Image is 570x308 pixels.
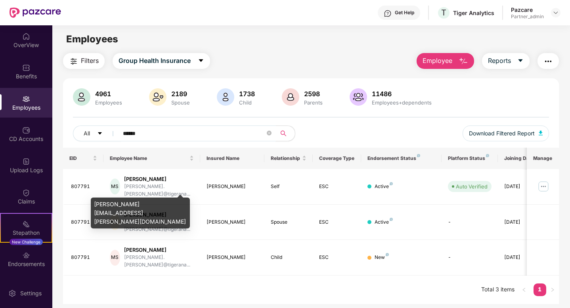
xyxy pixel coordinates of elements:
[275,130,291,137] span: search
[370,99,433,106] div: Employees+dependents
[390,218,393,221] img: svg+xml;base64,PHN2ZyB4bWxucz0iaHR0cDovL3d3dy53My5vcmcvMjAwMC9zdmciIHdpZHRoPSI4IiBoZWlnaHQ9IjgiIH...
[271,155,300,162] span: Relationship
[124,183,194,198] div: [PERSON_NAME].[PERSON_NAME]@tigerana...
[103,148,200,169] th: Employee Name
[511,13,544,20] div: Partner_admin
[81,56,99,66] span: Filters
[367,155,435,162] div: Endorsement Status
[441,8,446,17] span: T
[22,189,30,197] img: svg+xml;base64,PHN2ZyBpZD0iQ2xhaW0iIHhtbG5zPSJodHRwOi8vd3d3LnczLm9yZy8yMDAwL3N2ZyIgd2lkdGg9IjIwIi...
[84,129,90,138] span: All
[390,182,393,185] img: svg+xml;base64,PHN2ZyB4bWxucz0iaHR0cDovL3d3dy53My5vcmcvMjAwMC9zdmciIHdpZHRoPSI4IiBoZWlnaHQ9IjgiIH...
[22,251,30,259] img: svg+xml;base64,PHN2ZyBpZD0iRW5kb3JzZW1lbnRzIiB4bWxucz0iaHR0cDovL3d3dy53My5vcmcvMjAwMC9zdmciIHdpZH...
[518,283,530,296] li: Previous Page
[504,183,540,190] div: [DATE]
[517,57,524,65] span: caret-down
[69,57,78,66] img: svg+xml;base64,PHN2ZyB4bWxucz0iaHR0cDovL3d3dy53My5vcmcvMjAwMC9zdmciIHdpZHRoPSIyNCIgaGVpZ2h0PSIyNC...
[71,183,97,190] div: 807791
[375,183,393,190] div: Active
[73,88,90,106] img: svg+xml;base64,PHN2ZyB4bWxucz0iaHR0cDovL3d3dy53My5vcmcvMjAwMC9zdmciIHhtbG5zOnhsaW5rPSJodHRwOi8vd3...
[313,148,361,169] th: Coverage Type
[282,88,299,106] img: svg+xml;base64,PHN2ZyB4bWxucz0iaHR0cDovL3d3dy53My5vcmcvMjAwMC9zdmciIHhtbG5zOnhsaW5rPSJodHRwOi8vd3...
[527,148,559,169] th: Manage
[518,283,530,296] button: left
[1,229,52,237] div: Stepathon
[22,220,30,228] img: svg+xml;base64,PHN2ZyB4bWxucz0iaHR0cDovL3d3dy53My5vcmcvMjAwMC9zdmciIHdpZHRoPSIyMSIgaGVpZ2h0PSIyMC...
[22,95,30,103] img: svg+xml;base64,PHN2ZyBpZD0iRW1wbG95ZWVzIiB4bWxucz0iaHR0cDovL3d3dy53My5vcmcvMjAwMC9zdmciIHdpZHRoPS...
[69,155,91,162] span: EID
[22,158,30,165] img: svg+xml;base64,PHN2ZyBpZD0iVXBsb2FkX0xvZ3MiIGRhdGEtbmFtZT0iVXBsb2FkIExvZ3MiIHhtbG5zPSJodHRwOi8vd3...
[264,148,313,169] th: Relationship
[110,179,120,194] div: MS
[94,90,124,98] div: 4961
[442,240,498,276] td: -
[113,53,210,69] button: Group Health Insurancecaret-down
[110,250,120,266] div: MS
[71,254,97,261] div: 807791
[395,10,414,16] div: Get Help
[66,33,118,45] span: Employees
[94,99,124,106] div: Employees
[482,53,530,69] button: Reportscaret-down
[271,254,306,261] div: Child
[8,289,16,297] img: svg+xml;base64,PHN2ZyBpZD0iU2V0dGluZy0yMHgyMCIgeG1sbnM9Imh0dHA6Ly93d3cudzMub3JnLzIwMDAvc3ZnIiB3aW...
[97,131,103,137] span: caret-down
[417,154,420,157] img: svg+xml;base64,PHN2ZyB4bWxucz0iaHR0cDovL3d3dy53My5vcmcvMjAwMC9zdmciIHdpZHRoPSI4IiBoZWlnaHQ9IjgiIH...
[469,129,535,138] span: Download Filtered Report
[63,148,103,169] th: EID
[275,125,295,141] button: search
[534,283,546,295] a: 1
[63,53,105,69] button: Filters
[10,8,61,18] img: New Pazcare Logo
[504,254,540,261] div: [DATE]
[207,254,258,261] div: [PERSON_NAME]
[198,57,204,65] span: caret-down
[71,219,97,226] div: 807791
[319,219,355,226] div: ESC
[319,254,355,261] div: ESC
[10,239,43,245] div: New Challenge
[543,57,553,66] img: svg+xml;base64,PHN2ZyB4bWxucz0iaHR0cDovL3d3dy53My5vcmcvMjAwMC9zdmciIHdpZHRoPSIyNCIgaGVpZ2h0PSIyNC...
[22,32,30,40] img: svg+xml;base64,PHN2ZyBpZD0iSG9tZSIgeG1sbnM9Imh0dHA6Ly93d3cudzMub3JnLzIwMDAvc3ZnIiB3aWR0aD0iMjAiIG...
[267,131,272,135] span: close-circle
[486,154,489,157] img: svg+xml;base64,PHN2ZyB4bWxucz0iaHR0cDovL3d3dy53My5vcmcvMjAwMC9zdmciIHdpZHRoPSI4IiBoZWlnaHQ9IjgiIH...
[119,56,191,66] span: Group Health Insurance
[453,9,494,17] div: Tiger Analytics
[350,88,367,106] img: svg+xml;base64,PHN2ZyB4bWxucz0iaHR0cDovL3d3dy53My5vcmcvMjAwMC9zdmciIHhtbG5zOnhsaW5rPSJodHRwOi8vd3...
[22,64,30,72] img: svg+xml;base64,PHN2ZyBpZD0iQmVuZWZpdHMiIHhtbG5zPSJodHRwOi8vd3d3LnczLm9yZy8yMDAwL3N2ZyIgd2lkdGg9Ij...
[207,183,258,190] div: [PERSON_NAME]
[481,283,515,296] li: Total 3 items
[207,219,258,226] div: [PERSON_NAME]
[417,53,474,69] button: Employee
[267,130,272,137] span: close-circle
[546,283,559,296] li: Next Page
[375,254,389,261] div: New
[456,183,488,190] div: Auto Verified
[110,155,188,162] span: Employee Name
[237,99,256,106] div: Child
[124,246,194,254] div: [PERSON_NAME]
[537,180,550,193] img: manageButton
[319,183,355,190] div: ESC
[370,90,433,98] div: 11486
[539,131,543,135] img: svg+xml;base64,PHN2ZyB4bWxucz0iaHR0cDovL3d3dy53My5vcmcvMjAwMC9zdmciIHhtbG5zOnhsaW5rPSJodHRwOi8vd3...
[553,10,559,16] img: svg+xml;base64,PHN2ZyBpZD0iRHJvcGRvd24tMzJ4MzIiIHhtbG5zPSJodHRwOi8vd3d3LnczLm9yZy8yMDAwL3N2ZyIgd2...
[504,219,540,226] div: [DATE]
[546,283,559,296] button: right
[302,99,324,106] div: Parents
[302,90,324,98] div: 2598
[442,205,498,240] td: -
[124,254,194,269] div: [PERSON_NAME].[PERSON_NAME]@tigerana...
[375,219,393,226] div: Active
[271,183,306,190] div: Self
[18,289,44,297] div: Settings
[73,125,121,141] button: Allcaret-down
[423,56,452,66] span: Employee
[217,88,234,106] img: svg+xml;base64,PHN2ZyB4bWxucz0iaHR0cDovL3d3dy53My5vcmcvMjAwMC9zdmciIHhtbG5zOnhsaW5rPSJodHRwOi8vd3...
[448,155,492,162] div: Platform Status
[463,125,549,141] button: Download Filtered Report
[91,198,190,228] div: [PERSON_NAME][EMAIL_ADDRESS][PERSON_NAME][DOMAIN_NAME]
[384,10,392,17] img: svg+xml;base64,PHN2ZyBpZD0iSGVscC0zMngzMiIgeG1sbnM9Imh0dHA6Ly93d3cudzMub3JnLzIwMDAvc3ZnIiB3aWR0aD...
[498,148,546,169] th: Joining Date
